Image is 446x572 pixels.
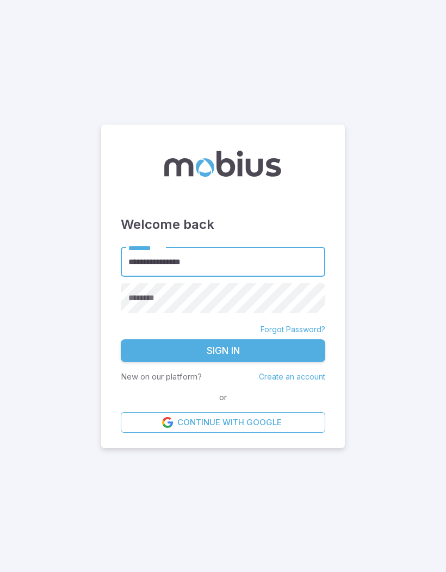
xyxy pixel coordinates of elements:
a: Create an account [259,372,325,381]
a: Continue with Google [121,412,325,433]
h3: Welcome back [121,215,325,234]
span: or [216,391,230,403]
button: Sign In [121,339,325,362]
p: New on our platform? [121,371,202,383]
a: Forgot Password? [261,324,325,335]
